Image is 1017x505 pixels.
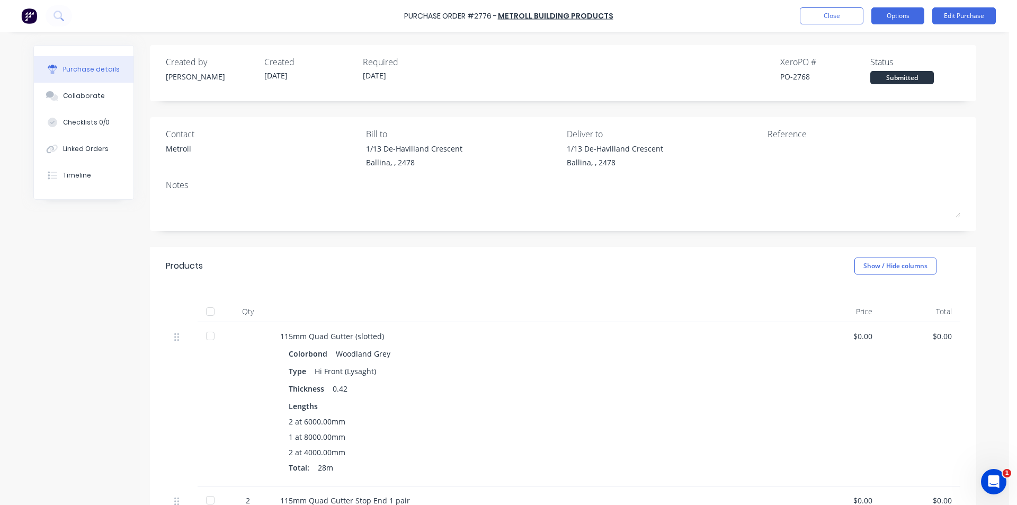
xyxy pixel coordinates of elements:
button: Options [871,7,924,24]
div: Colorbond [289,346,332,361]
div: Deliver to [567,128,760,140]
div: Ballina, , 2478 [567,157,663,168]
div: Contact [166,128,359,140]
div: Purchase Order #2776 - [404,11,497,22]
div: Required [363,56,453,68]
div: Collaborate [63,91,105,101]
span: 28m [318,462,333,473]
img: Factory [21,8,37,24]
div: Ballina, , 2478 [366,157,462,168]
div: Linked Orders [63,144,109,154]
div: Xero PO # [780,56,870,68]
div: 1/13 De-Havilland Crescent [567,143,663,154]
span: 1 [1003,469,1011,477]
div: Timeline [63,171,91,180]
div: Created by [166,56,256,68]
a: Metroll Building Products [498,11,613,21]
div: Bill to [366,128,559,140]
span: Lengths [289,401,318,412]
div: Purchase details [63,65,120,74]
div: Checklists 0/0 [63,118,110,127]
button: Collaborate [34,83,133,109]
div: PO-2768 [780,71,870,82]
div: Woodland Grey [336,346,390,361]
div: Thickness [289,381,333,396]
div: Products [166,260,203,272]
button: Close [800,7,863,24]
div: 0.42 [333,381,347,396]
button: Edit Purchase [932,7,996,24]
span: 2 at 4000.00mm [289,447,345,458]
button: Purchase details [34,56,133,83]
div: Notes [166,179,960,191]
div: $0.00 [889,331,952,342]
button: Linked Orders [34,136,133,162]
div: Price [801,301,881,322]
div: Hi Front (Lysaght) [315,364,376,379]
div: Status [870,56,960,68]
button: Show / Hide columns [854,258,936,274]
div: Total [881,301,960,322]
div: Metroll [166,143,191,154]
div: Qty [224,301,272,322]
div: $0.00 [810,331,872,342]
div: Created [264,56,354,68]
div: Reference [768,128,960,140]
iframe: Intercom live chat [981,469,1006,494]
div: Submitted [870,71,934,84]
span: 1 at 8000.00mm [289,431,345,442]
span: Total: [289,462,309,473]
button: Checklists 0/0 [34,109,133,136]
span: 2 at 6000.00mm [289,416,345,427]
div: 1/13 De-Havilland Crescent [366,143,462,154]
button: Timeline [34,162,133,189]
div: 115mm Quad Gutter (slotted) [280,331,793,342]
div: [PERSON_NAME] [166,71,256,82]
div: Type [289,364,315,379]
